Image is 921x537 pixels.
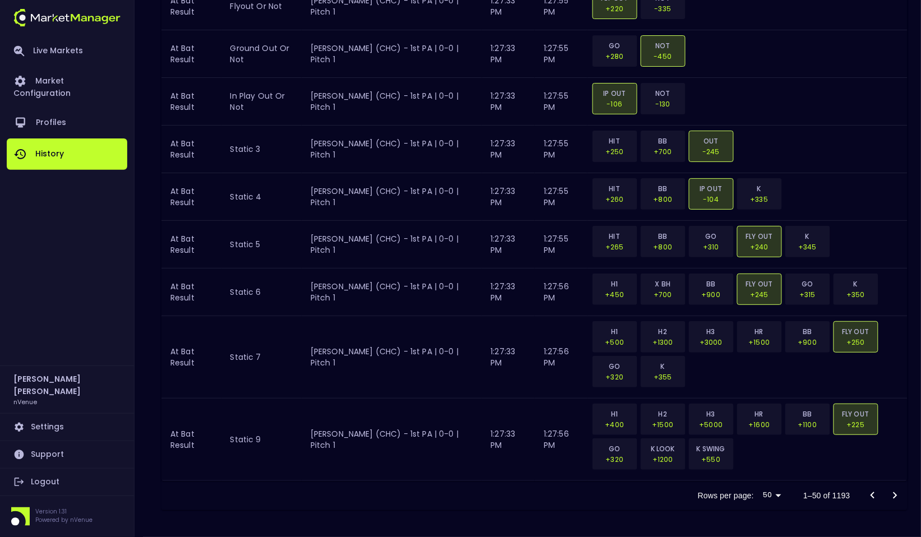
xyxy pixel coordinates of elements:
td: At Bat Result [161,399,221,481]
td: [PERSON_NAME] (CHC) - 1st PA | 0-0 | Pitch 1 [302,221,482,268]
td: [PERSON_NAME] (CHC) - 1st PA | 0-0 | Pitch 1 [302,399,482,481]
td: At Bat Result [161,126,221,173]
td: 1:27:56 PM [535,399,587,481]
td: Static 4 [221,173,302,221]
p: OUT [696,136,726,146]
p: +320 [600,372,630,382]
td: 1:27:33 PM [482,399,535,481]
p: -450 [648,51,678,62]
td: in play out or not [221,78,302,126]
p: NOT [648,88,678,99]
td: Static 5 [221,221,302,268]
p: Powered by nVenue [35,516,92,524]
p: +320 [600,454,630,465]
td: 1:27:33 PM [482,126,535,173]
p: FLY OUT [841,409,871,419]
p: +400 [600,419,630,430]
td: 1:27:33 PM [482,316,535,399]
p: IP OUT [600,88,630,99]
td: At Bat Result [161,78,221,126]
td: At Bat Result [161,30,221,78]
td: ground out or not [221,30,302,78]
td: [PERSON_NAME] (CHC) - 1st PA | 0-0 | Pitch 1 [302,78,482,126]
p: +800 [648,194,678,205]
p: -245 [696,146,726,157]
td: [PERSON_NAME] (CHC) - 1st PA | 0-0 | Pitch 1 [302,126,482,173]
p: Version 1.31 [35,507,92,516]
a: Logout [7,469,127,496]
a: Support [7,441,127,468]
p: BB [793,409,823,419]
p: K [841,279,871,289]
p: +5000 [696,419,726,430]
td: At Bat Result [161,221,221,268]
p: H3 [696,409,726,419]
p: GO [600,361,630,372]
p: +1500 [648,419,678,430]
p: +350 [841,289,871,300]
h2: [PERSON_NAME] [PERSON_NAME] [13,373,121,397]
p: +265 [600,242,630,252]
td: [PERSON_NAME] (CHC) - 1st PA | 0-0 | Pitch 1 [302,268,482,316]
p: BB [793,326,823,337]
p: K LOOK [648,443,678,454]
p: +800 [648,242,678,252]
p: X BH [648,279,678,289]
p: +900 [696,289,726,300]
p: +260 [600,194,630,205]
p: HIT [600,231,630,242]
td: 1:27:56 PM [535,316,587,399]
p: -106 [600,99,630,109]
a: Live Markets [7,36,127,66]
p: GO [793,279,823,289]
p: +245 [744,289,775,300]
p: IP OUT [696,183,726,194]
p: HR [744,409,775,419]
p: FLY OUT [744,231,775,242]
p: BB [648,136,678,146]
p: +225 [841,419,871,430]
p: FLY OUT [841,326,871,337]
td: 1:27:33 PM [482,78,535,126]
p: +3000 [696,337,726,348]
p: +700 [648,289,678,300]
td: At Bat Result [161,173,221,221]
td: 1:27:55 PM [535,78,587,126]
p: GO [600,40,630,51]
img: logo [13,9,121,26]
p: +900 [793,337,823,348]
td: [PERSON_NAME] (CHC) - 1st PA | 0-0 | Pitch 1 [302,173,482,221]
p: 1–50 of 1193 [803,490,850,501]
td: Static 3 [221,126,302,173]
td: 1:27:55 PM [535,173,587,221]
p: HIT [600,136,630,146]
p: +355 [648,372,678,382]
td: At Bat Result [161,316,221,399]
p: H2 [648,326,678,337]
p: H3 [696,326,726,337]
p: +1600 [744,419,775,430]
a: Market Configuration [7,66,127,107]
td: At Bat Result [161,268,221,316]
td: 1:27:55 PM [535,126,587,173]
p: +700 [648,146,678,157]
p: K SWING [696,443,726,454]
td: 1:27:33 PM [482,221,535,268]
td: Static 6 [221,268,302,316]
td: 1:27:56 PM [535,268,587,316]
div: 50 [758,487,785,503]
p: H2 [648,409,678,419]
p: GO [600,443,630,454]
p: +280 [600,51,630,62]
p: +240 [744,242,775,252]
p: +1200 [648,454,678,465]
p: BB [696,279,726,289]
p: +500 [600,337,630,348]
td: 1:27:33 PM [482,268,535,316]
td: 1:27:55 PM [535,30,587,78]
p: Rows per page: [698,490,754,501]
p: H1 [600,326,630,337]
p: +1100 [793,419,823,430]
td: 1:27:55 PM [535,221,587,268]
p: NOT [648,40,678,51]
